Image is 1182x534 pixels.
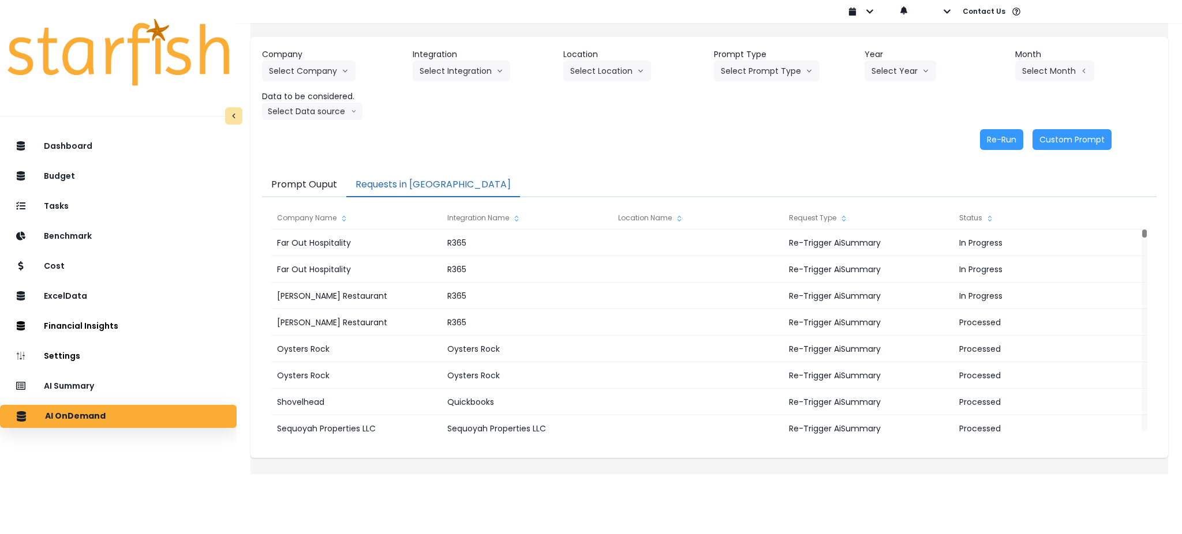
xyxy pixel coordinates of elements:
[783,283,953,309] div: Re-Trigger AiSummary
[413,48,554,61] header: Integration
[953,283,1124,309] div: In Progress
[496,65,503,77] svg: arrow down line
[45,411,106,422] p: AI OnDemand
[783,230,953,256] div: Re-Trigger AiSummary
[865,61,936,81] button: Select Yeararrow down line
[442,256,612,283] div: R365
[442,362,612,389] div: Oysters Rock
[714,48,855,61] header: Prompt Type
[783,389,953,415] div: Re-Trigger AiSummary
[262,91,403,103] header: Data to be considered.
[44,141,92,151] p: Dashboard
[563,61,651,81] button: Select Locationarrow down line
[1015,61,1094,81] button: Select Montharrow left line
[413,61,510,81] button: Select Integrationarrow down line
[512,214,521,223] svg: sort
[351,106,357,117] svg: arrow down line
[262,48,403,61] header: Company
[271,283,442,309] div: [PERSON_NAME] Restaurant
[953,389,1124,415] div: Processed
[262,103,362,120] button: Select Data sourcearrow down line
[783,362,953,389] div: Re-Trigger AiSummary
[783,256,953,283] div: Re-Trigger AiSummary
[442,206,612,230] div: Integration Name
[271,256,442,283] div: Far Out Hospitality
[953,256,1124,283] div: In Progress
[271,362,442,389] div: Oysters Rock
[985,214,994,223] svg: sort
[271,206,442,230] div: Company Name
[922,65,929,77] svg: arrow down line
[44,231,92,241] p: Benchmark
[563,48,705,61] header: Location
[442,415,612,442] div: Sequoyah Properties LLC
[714,61,820,81] button: Select Prompt Typearrow down line
[612,206,783,230] div: Location Name
[442,309,612,336] div: R365
[262,61,356,81] button: Select Companyarrow down line
[637,65,644,77] svg: arrow down line
[953,336,1124,362] div: Processed
[442,389,612,415] div: Quickbooks
[262,173,346,197] button: Prompt Ouput
[271,389,442,415] div: Shovelhead
[44,381,94,391] p: AI Summary
[783,415,953,442] div: Re-Trigger AiSummary
[783,309,953,336] div: Re-Trigger AiSummary
[442,230,612,256] div: R365
[1080,65,1087,77] svg: arrow left line
[44,291,87,301] p: ExcelData
[953,362,1124,389] div: Processed
[865,48,1006,61] header: Year
[346,173,520,197] button: Requests in [GEOGRAPHIC_DATA]
[953,309,1124,336] div: Processed
[839,214,848,223] svg: sort
[271,230,442,256] div: Far Out Hospitality
[44,201,69,211] p: Tasks
[44,261,65,271] p: Cost
[271,309,442,336] div: [PERSON_NAME] Restaurant
[342,65,349,77] svg: arrow down line
[44,171,75,181] p: Budget
[675,214,684,223] svg: sort
[442,283,612,309] div: R365
[442,336,612,362] div: Oysters Rock
[783,206,953,230] div: Request Type
[953,415,1124,442] div: Processed
[1033,129,1112,150] button: Custom Prompt
[1015,48,1157,61] header: Month
[806,65,813,77] svg: arrow down line
[339,214,349,223] svg: sort
[271,415,442,442] div: Sequoyah Properties LLC
[953,206,1124,230] div: Status
[953,230,1124,256] div: In Progress
[980,129,1023,150] button: Re-Run
[271,336,442,362] div: Oysters Rock
[783,336,953,362] div: Re-Trigger AiSummary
